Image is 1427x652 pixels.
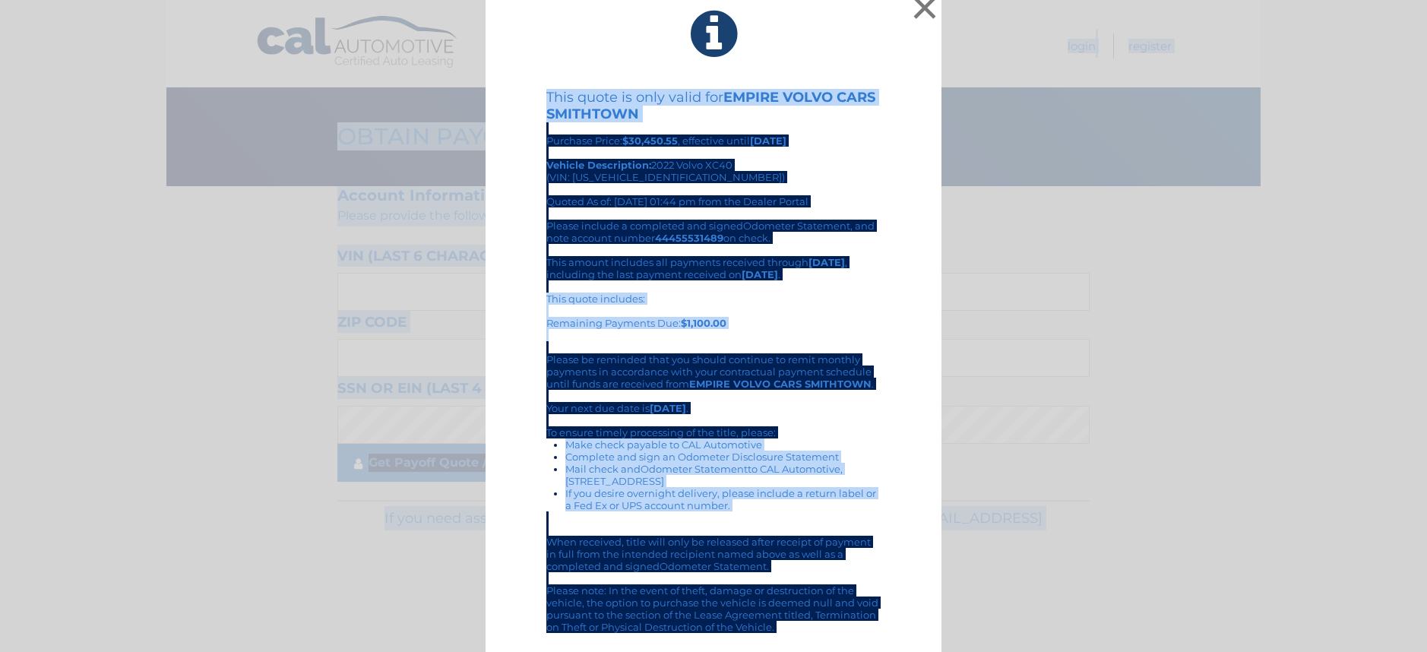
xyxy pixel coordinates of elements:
[808,256,845,268] b: [DATE]
[681,317,726,329] b: $1,100.00
[565,451,881,463] li: Complete and sign an Odometer Disclosure Statement
[650,402,686,414] b: [DATE]
[743,220,850,232] a: Odometer Statement
[546,159,651,171] strong: Vehicle Description:
[660,560,767,572] a: Odometer Statement
[750,135,786,147] b: [DATE]
[546,293,881,341] div: This quote includes: Remaining Payments Due:
[742,268,778,280] b: [DATE]
[546,89,875,122] b: EMPIRE VOLVO CARS SMITHTOWN
[689,378,872,390] b: EMPIRE VOLVO CARS SMITHTOWN
[565,463,881,487] li: Mail check and to CAL Automotive, [STREET_ADDRESS]
[546,89,881,220] div: Purchase Price: , effective until 2022 Volvo XC40 (VIN: [US_VEHICLE_IDENTIFICATION_NUMBER]) Quote...
[565,438,881,451] li: Make check payable to CAL Automotive
[565,487,881,511] li: If you desire overnight delivery, please include a return label or a Fed Ex or UPS account number.
[546,89,881,122] h4: This quote is only valid for
[641,463,748,475] a: Odometer Statement
[622,135,678,147] b: $30,450.55
[655,232,723,244] b: 44455531489
[546,220,881,633] div: Please include a completed and signed , and note account number on check. This amount includes al...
